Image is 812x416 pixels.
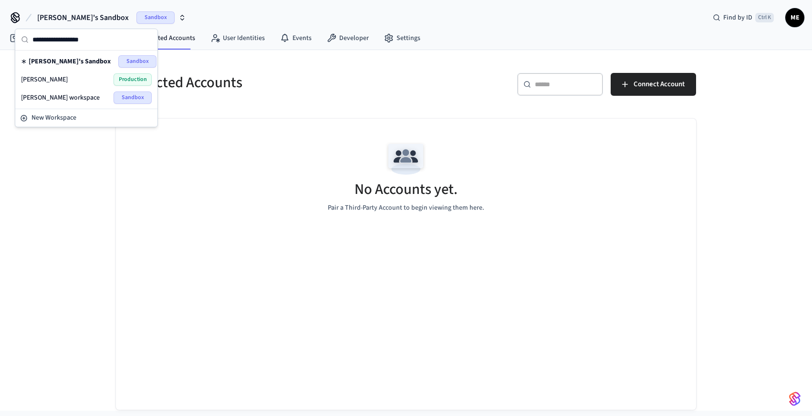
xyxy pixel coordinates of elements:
[634,78,685,91] span: Connect Account
[328,203,484,213] p: Pair a Third-Party Account to begin viewing them here.
[611,73,696,96] button: Connect Account
[785,8,804,27] button: ME
[118,55,156,68] span: Sandbox
[789,391,801,406] img: SeamLogoGradient.69752ec5.svg
[786,9,803,26] span: ME
[21,93,100,102] span: [PERSON_NAME] workspace
[116,73,400,92] h5: Connected Accounts
[319,30,376,47] a: Developer
[114,73,152,86] span: Production
[705,9,781,26] div: Find by IDCtrl K
[15,51,157,109] div: Suggestions
[116,30,203,47] a: Connected Accounts
[37,12,129,23] span: [PERSON_NAME]'s Sandbox
[272,30,319,47] a: Events
[376,30,428,47] a: Settings
[755,13,774,22] span: Ctrl K
[136,11,175,24] span: Sandbox
[203,30,272,47] a: User Identities
[723,13,752,22] span: Find by ID
[354,180,458,199] h5: No Accounts yet.
[21,75,68,84] span: [PERSON_NAME]
[31,113,76,123] span: New Workspace
[114,91,152,104] span: Sandbox
[29,57,111,66] span: [PERSON_NAME]'s Sandbox
[2,30,52,47] a: Devices
[16,110,156,126] button: New Workspace
[385,138,427,181] img: Team Empty State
